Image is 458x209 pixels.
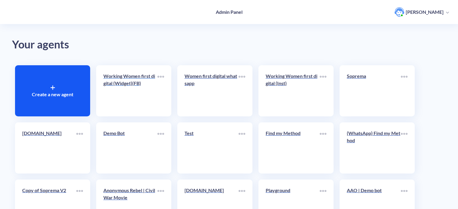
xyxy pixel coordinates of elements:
[22,130,76,166] a: [DOMAIN_NAME]
[185,72,239,87] p: Women first digital whatsapp
[12,36,446,53] div: Your agents
[103,130,157,137] p: Demo Bot
[185,187,239,194] p: [DOMAIN_NAME]
[347,130,401,144] p: (WhatsApp) Find my Method
[185,72,239,109] a: Women first digital whatsapp
[347,72,401,109] a: Soprema
[266,72,320,87] p: Working Women first digital (Inst)
[395,7,404,17] img: user photo
[347,130,401,166] a: (WhatsApp) Find my Method
[216,9,243,15] h4: Admin Panel
[185,130,239,166] a: Test
[22,187,76,194] p: Copy of Soprema V2
[266,130,320,137] p: Find my Method
[266,187,320,194] p: Playground
[103,72,157,87] p: Working Women first digital (Widget)(FB)
[406,9,444,15] p: [PERSON_NAME]
[103,187,157,201] p: Anonymous Rebel | Civil War Movie
[103,130,157,166] a: Demo Bot
[266,130,320,166] a: Find my Method
[266,72,320,109] a: Working Women first digital (Inst)
[22,130,76,137] p: [DOMAIN_NAME]
[32,91,73,98] p: Create a new agent
[185,130,239,137] p: Test
[103,72,157,109] a: Working Women first digital (Widget)(FB)
[347,187,401,194] p: AAO | Demo bot
[347,72,401,80] p: Soprema
[392,7,452,17] button: user photo[PERSON_NAME]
